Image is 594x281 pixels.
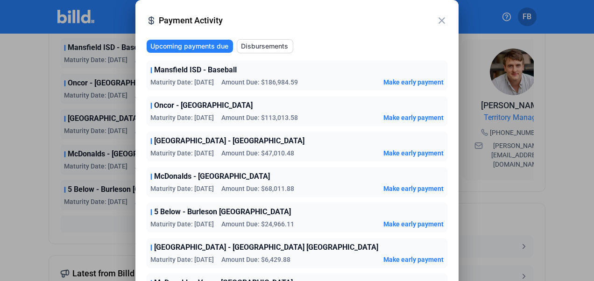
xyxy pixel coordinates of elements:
[154,135,304,147] span: [GEOGRAPHIC_DATA] - [GEOGRAPHIC_DATA]
[150,148,214,158] span: Maturity Date: [DATE]
[150,184,214,193] span: Maturity Date: [DATE]
[221,255,290,264] span: Amount Due: $6,429.88
[383,77,444,87] button: Make early payment
[159,14,436,27] span: Payment Activity
[221,219,294,229] span: Amount Due: $24,966.11
[150,77,214,87] span: Maturity Date: [DATE]
[154,100,253,111] span: Oncor - [GEOGRAPHIC_DATA]
[237,39,293,53] button: Disbursements
[150,42,228,51] span: Upcoming payments due
[241,42,288,51] span: Disbursements
[150,255,214,264] span: Maturity Date: [DATE]
[147,40,233,53] button: Upcoming payments due
[383,113,444,122] button: Make early payment
[221,77,298,87] span: Amount Due: $186,984.59
[383,184,444,193] button: Make early payment
[154,171,270,182] span: McDonalds - [GEOGRAPHIC_DATA]
[383,219,444,229] button: Make early payment
[383,148,444,158] button: Make early payment
[383,255,444,264] button: Make early payment
[154,242,378,253] span: [GEOGRAPHIC_DATA] - [GEOGRAPHIC_DATA] [GEOGRAPHIC_DATA]
[150,219,214,229] span: Maturity Date: [DATE]
[154,206,291,218] span: 5 Below - Burleson [GEOGRAPHIC_DATA]
[221,148,294,158] span: Amount Due: $47,010.48
[221,113,298,122] span: Amount Due: $113,013.58
[150,113,214,122] span: Maturity Date: [DATE]
[154,64,237,76] span: Mansfield ISD - Baseball
[221,184,294,193] span: Amount Due: $68,011.88
[436,15,447,26] mat-icon: close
